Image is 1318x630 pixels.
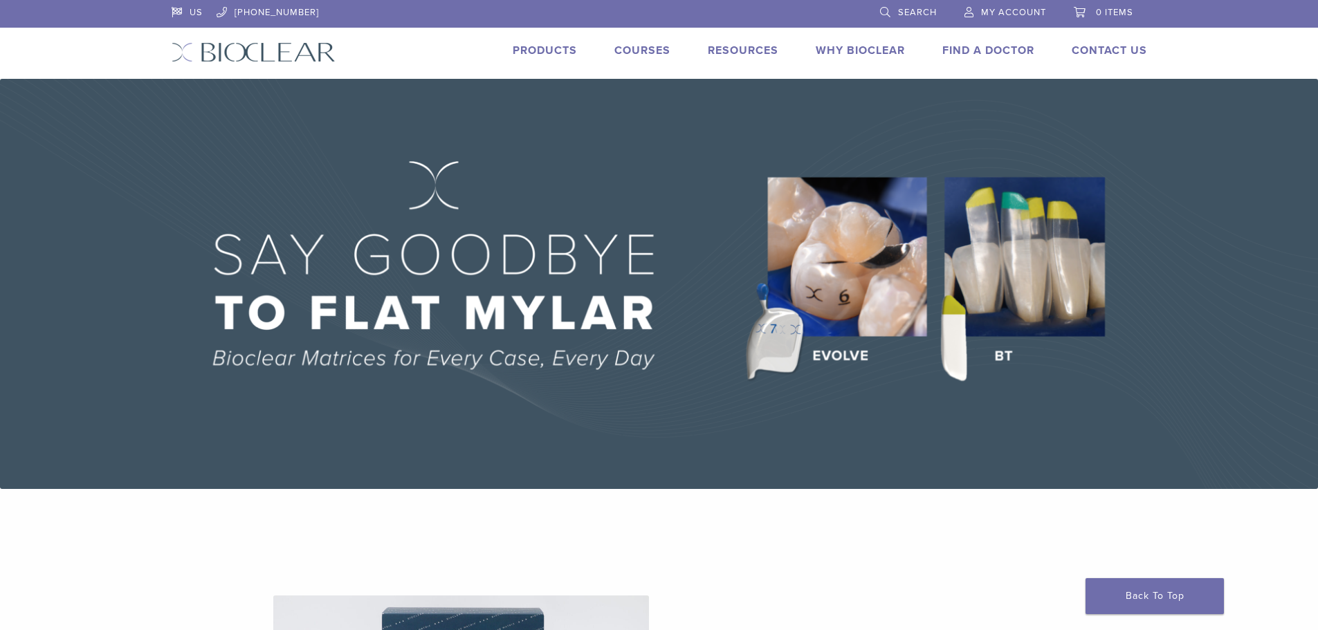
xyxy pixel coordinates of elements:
[1072,44,1147,57] a: Contact Us
[1096,7,1133,18] span: 0 items
[513,44,577,57] a: Products
[816,44,905,57] a: Why Bioclear
[942,44,1034,57] a: Find A Doctor
[1086,578,1224,614] a: Back To Top
[614,44,670,57] a: Courses
[981,7,1046,18] span: My Account
[172,42,336,62] img: Bioclear
[708,44,778,57] a: Resources
[898,7,937,18] span: Search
